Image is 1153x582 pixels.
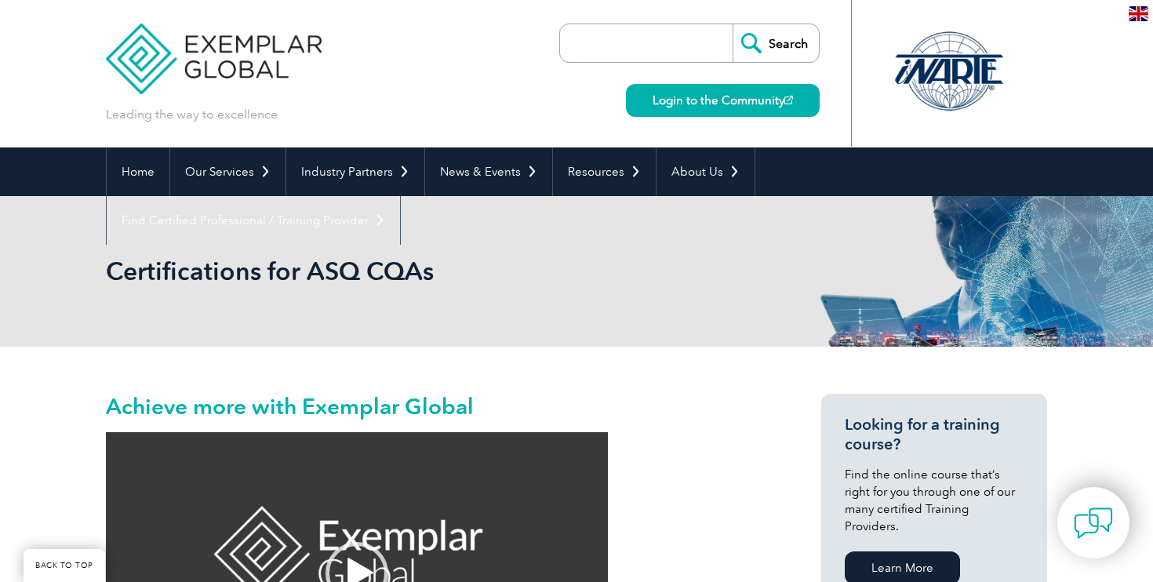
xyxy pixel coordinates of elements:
[784,96,793,104] img: open_square.png
[425,147,552,196] a: News & Events
[107,196,400,245] a: Find Certified Professional / Training Provider
[24,549,105,582] a: BACK TO TOP
[106,106,278,123] p: Leading the way to excellence
[553,147,656,196] a: Resources
[733,24,819,62] input: Search
[845,466,1024,535] p: Find the online course that’s right for you through one of our many certified Training Providers.
[657,147,755,196] a: About Us
[106,259,765,284] h2: Certifications for ASQ CQAs
[107,147,169,196] a: Home
[170,147,286,196] a: Our Services
[1074,504,1113,543] img: contact-chat.png
[286,147,424,196] a: Industry Partners
[106,394,765,419] h2: Achieve more with Exemplar Global
[845,415,1024,454] h3: Looking for a training course?
[626,84,820,117] a: Login to the Community
[1129,6,1148,21] img: en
